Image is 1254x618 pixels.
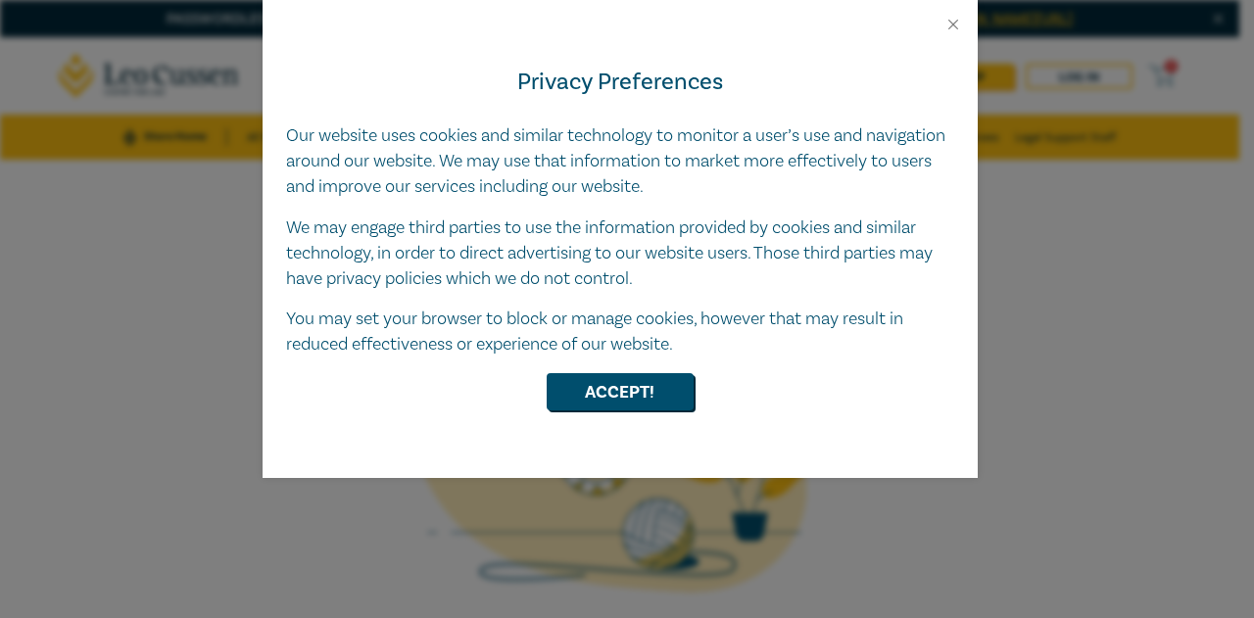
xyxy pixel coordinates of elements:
[286,123,954,200] p: Our website uses cookies and similar technology to monitor a user’s use and navigation around our...
[547,373,694,410] button: Accept!
[944,16,962,33] button: Close
[286,215,954,292] p: We may engage third parties to use the information provided by cookies and similar technology, in...
[286,65,954,100] h4: Privacy Preferences
[286,307,954,357] p: You may set your browser to block or manage cookies, however that may result in reduced effective...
